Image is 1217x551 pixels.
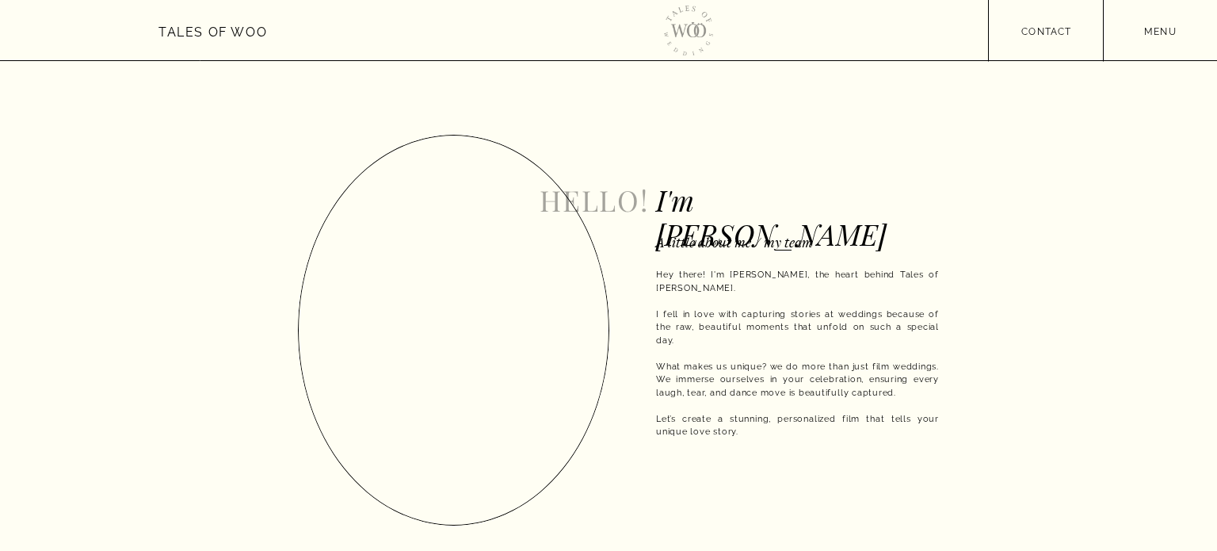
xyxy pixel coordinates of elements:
[656,234,914,253] h3: A little about me / my team
[656,183,834,212] h2: I'm [PERSON_NAME]
[1104,24,1217,36] a: menu
[158,21,268,40] a: Tales of Woo
[989,24,1104,36] a: contact
[656,269,939,478] p: Hey there! I'm [PERSON_NAME], the heart behind Tales of [PERSON_NAME]. I fell in love with captur...
[540,183,672,212] h1: Hello!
